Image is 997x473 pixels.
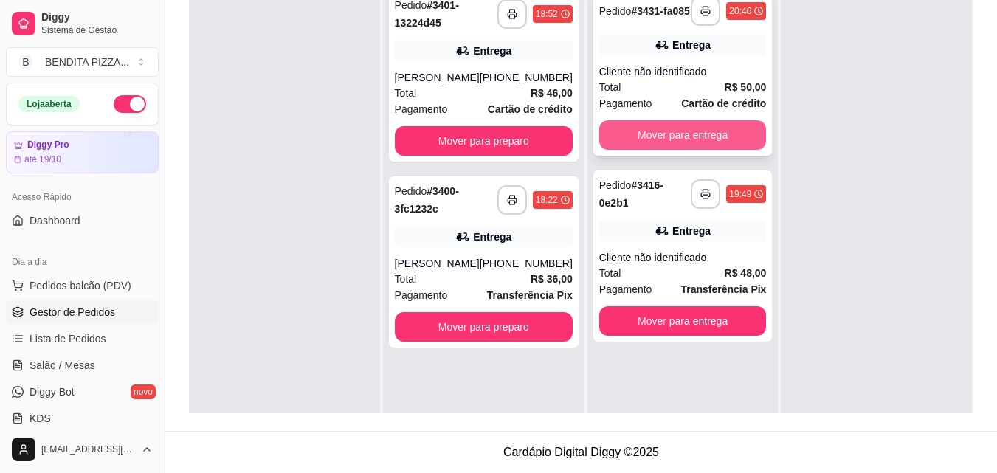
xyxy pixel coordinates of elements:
div: Entrega [672,224,711,238]
a: Lista de Pedidos [6,327,159,351]
div: Cliente não identificado [599,64,767,79]
a: KDS [6,407,159,430]
strong: # 3416-0e2b1 [599,179,663,209]
div: Loja aberta [18,96,80,112]
span: Pagamento [599,281,652,297]
strong: R$ 50,00 [725,81,767,93]
span: KDS [30,411,51,426]
a: Diggy Botnovo [6,380,159,404]
div: 18:52 [536,8,558,20]
strong: Transferência Pix [487,289,573,301]
span: Diggy [41,11,153,24]
div: [PERSON_NAME] [395,70,480,85]
span: Lista de Pedidos [30,331,106,346]
span: Total [395,271,417,287]
div: 19:49 [729,188,751,200]
button: Mover para preparo [395,126,573,156]
button: Mover para entrega [599,306,767,336]
div: Acesso Rápido [6,185,159,209]
span: Diggy Bot [30,384,75,399]
strong: Cartão de crédito [681,97,766,109]
div: Dia a dia [6,250,159,274]
div: Entrega [473,229,511,244]
div: BENDITA PIZZA ... [45,55,129,69]
span: Pedidos balcão (PDV) [30,278,131,293]
div: 20:46 [729,5,751,17]
strong: Transferência Pix [680,283,766,295]
strong: R$ 48,00 [725,267,767,279]
span: Sistema de Gestão [41,24,153,36]
strong: # 3431-fa085 [631,5,689,17]
button: [EMAIL_ADDRESS][DOMAIN_NAME] [6,432,159,467]
button: Select a team [6,47,159,77]
button: Mover para entrega [599,120,767,150]
button: Alterar Status [114,95,146,113]
a: Salão / Mesas [6,353,159,377]
article: até 19/10 [24,153,61,165]
span: Dashboard [30,213,80,228]
button: Pedidos balcão (PDV) [6,274,159,297]
a: Dashboard [6,209,159,232]
strong: # 3400-3fc1232c [395,185,459,215]
span: Total [395,85,417,101]
span: [EMAIL_ADDRESS][DOMAIN_NAME] [41,443,135,455]
div: Entrega [473,44,511,58]
a: Gestor de Pedidos [6,300,159,324]
span: Pedido [395,185,427,197]
div: 18:22 [536,194,558,206]
span: B [18,55,33,69]
span: Pagamento [395,101,448,117]
div: [PHONE_NUMBER] [480,256,573,271]
strong: R$ 36,00 [531,273,573,285]
strong: R$ 46,00 [531,87,573,99]
div: [PERSON_NAME] [395,256,480,271]
span: Total [599,265,621,281]
span: Pedido [599,179,632,191]
div: [PHONE_NUMBER] [480,70,573,85]
div: Entrega [672,38,711,52]
div: Cliente não identificado [599,250,767,265]
span: Total [599,79,621,95]
span: Pedido [599,5,632,17]
footer: Cardápio Digital Diggy © 2025 [165,431,997,473]
button: Mover para preparo [395,312,573,342]
span: Gestor de Pedidos [30,305,115,320]
strong: Cartão de crédito [488,103,573,115]
span: Pagamento [395,287,448,303]
a: DiggySistema de Gestão [6,6,159,41]
a: Diggy Proaté 19/10 [6,131,159,173]
span: Pagamento [599,95,652,111]
article: Diggy Pro [27,139,69,151]
span: Salão / Mesas [30,358,95,373]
